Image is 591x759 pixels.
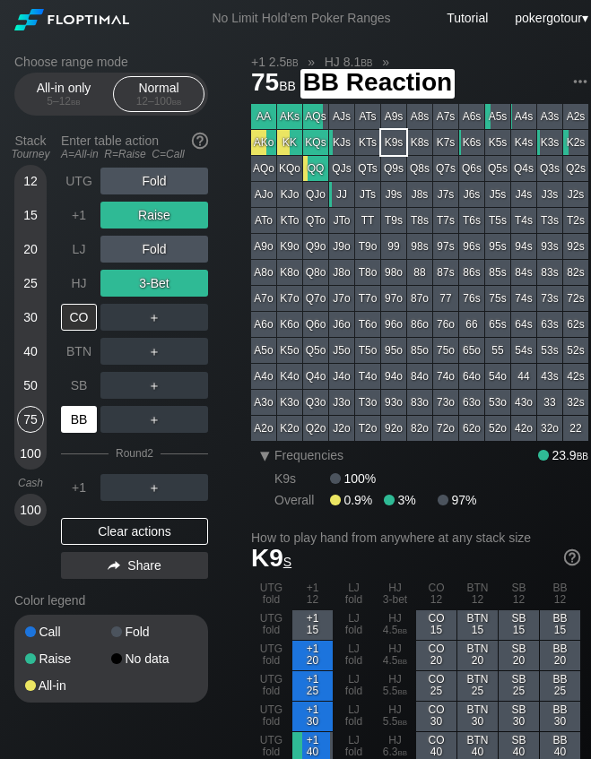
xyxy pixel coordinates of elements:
div: 97% [438,493,476,507]
div: 86s [459,260,484,285]
div: 54s [511,338,536,363]
div: 100% [330,471,376,486]
div: 50 [17,372,44,399]
span: BB Reaction [300,69,455,99]
div: 43o [511,390,536,415]
div: K7o [277,286,302,311]
div: BTN 30 [457,702,498,731]
div: 44 [511,364,536,389]
div: Raise [25,652,111,665]
div: A8o [251,260,276,285]
div: J7s [433,182,458,207]
div: Q5o [303,338,328,363]
div: UTG fold [251,580,291,609]
div: T7o [355,286,380,311]
div: Q9o [303,234,328,259]
span: bb [279,74,296,94]
div: ▾ [510,8,590,28]
div: T4s [511,208,536,233]
div: Overall [274,493,330,507]
div: LJ fold [334,610,374,640]
div: 94o [381,364,406,389]
div: Call [25,625,111,638]
div: Fold [100,236,208,263]
div: +1 [61,202,97,229]
div: UTG fold [251,702,291,731]
span: Frequencies [274,448,343,462]
a: Tutorial [447,11,488,25]
div: J6s [459,182,484,207]
div: Q6s [459,156,484,181]
div: A2s [563,104,588,129]
div: +1 20 [292,641,333,670]
div: 73s [537,286,562,311]
div: UTG fold [251,610,291,640]
div: K5s [485,130,510,155]
div: A2o [251,416,276,441]
div: T2s [563,208,588,233]
div: 86o [407,312,432,337]
div: Cash [7,477,54,489]
div: Q4s [511,156,536,181]
div: All-in only [22,77,105,111]
div: 52o [485,416,510,441]
div: 96o [381,312,406,337]
div: 95o [381,338,406,363]
div: Q3s [537,156,562,181]
div: Q7s [433,156,458,181]
div: HJ 5.5 [375,671,415,701]
div: 72o [433,416,458,441]
div: 84o [407,364,432,389]
span: bb [71,95,81,108]
div: 74o [433,364,458,389]
img: help.32db89a4.svg [562,548,582,567]
div: SB 25 [499,671,539,701]
div: 20 [17,236,44,263]
span: bb [398,685,408,697]
div: +1 25 [292,671,333,701]
div: 98o [381,260,406,285]
div: CO 15 [416,610,456,640]
div: Fold [111,625,197,638]
div: K9s [274,471,330,486]
div: 65o [459,338,484,363]
img: help.32db89a4.svg [190,131,210,151]
div: CO 12 [416,580,456,609]
div: 66 [459,312,484,337]
div: Normal [117,77,200,111]
div: K7s [433,130,458,155]
div: 3-Bet [100,270,208,297]
div: HJ [61,270,97,297]
div: KK [277,130,302,155]
div: 97s [433,234,458,259]
div: J4o [329,364,354,389]
div: Round 2 [116,447,153,460]
div: T8o [355,260,380,285]
div: BB 30 [540,702,580,731]
div: AKs [277,104,302,129]
div: BB 25 [540,671,580,701]
div: BTN 20 [457,641,498,670]
div: 96s [459,234,484,259]
span: » [373,55,399,69]
div: LJ fold [334,580,374,609]
div: Q3o [303,390,328,415]
div: K2o [277,416,302,441]
div: ＋ [100,372,208,399]
div: QJs [329,156,354,181]
div: HJ 4.5 [375,641,415,670]
div: +1 15 [292,610,333,640]
div: 64s [511,312,536,337]
div: LJ [61,236,97,263]
div: LJ fold [334,641,374,670]
div: 30 [17,304,44,331]
div: 87o [407,286,432,311]
div: 75s [485,286,510,311]
div: 15 [17,202,44,229]
div: LJ fold [334,671,374,701]
div: Q8s [407,156,432,181]
div: J5s [485,182,510,207]
div: J7o [329,286,354,311]
div: 93s [537,234,562,259]
span: » [299,55,325,69]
